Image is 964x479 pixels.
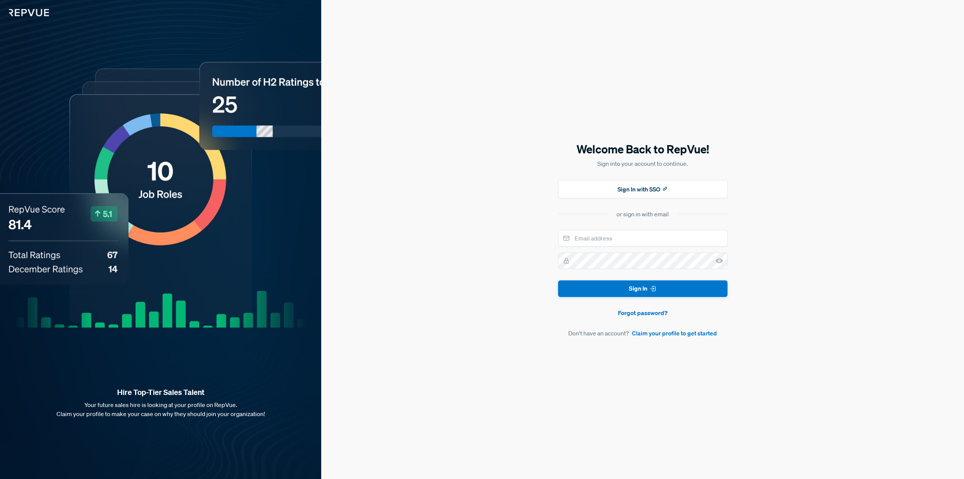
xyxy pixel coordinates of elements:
[558,280,728,297] button: Sign In
[558,308,728,317] a: Forgot password?
[558,180,728,198] button: Sign In with SSO
[558,141,728,157] h5: Welcome Back to RepVue!
[12,387,309,397] strong: Hire Top-Tier Sales Talent
[558,329,728,338] article: Don't have an account?
[12,400,309,418] p: Your future sales hire is looking at your profile on RepVue. Claim your profile to make your case...
[632,329,717,338] a: Claim your profile to get started
[558,159,728,168] p: Sign into your account to continue.
[558,230,728,246] input: Email address
[616,210,669,219] div: or sign in with email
